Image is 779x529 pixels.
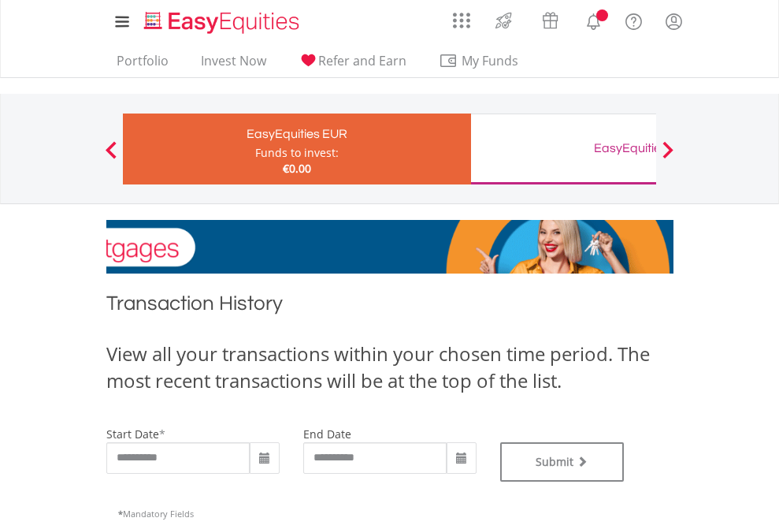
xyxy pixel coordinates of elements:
span: My Funds [439,50,542,71]
a: AppsGrid [443,4,480,29]
button: Previous [95,149,127,165]
span: €0.00 [283,161,311,176]
div: EasyEquities EUR [132,123,462,145]
div: Funds to invest: [255,145,339,161]
a: Notifications [573,4,614,35]
span: Mandatory Fields [118,508,194,520]
a: Vouchers [527,4,573,33]
button: Submit [500,442,625,482]
a: Home page [138,4,306,35]
img: EasyMortage Promotion Banner [106,220,673,274]
img: EasyEquities_Logo.png [141,9,306,35]
span: Refer and Earn [318,52,406,69]
label: end date [303,427,351,441]
a: Invest Now [195,53,273,77]
img: thrive-v2.svg [491,8,517,33]
a: Refer and Earn [292,53,413,77]
a: My Profile [654,4,694,39]
h1: Transaction History [106,289,673,325]
a: Portfolio [110,53,175,77]
label: start date [106,427,159,441]
img: grid-menu-icon.svg [453,12,470,29]
img: vouchers-v2.svg [537,8,563,33]
button: Next [652,149,684,165]
div: View all your transactions within your chosen time period. The most recent transactions will be a... [106,341,673,395]
a: FAQ's and Support [614,4,654,35]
